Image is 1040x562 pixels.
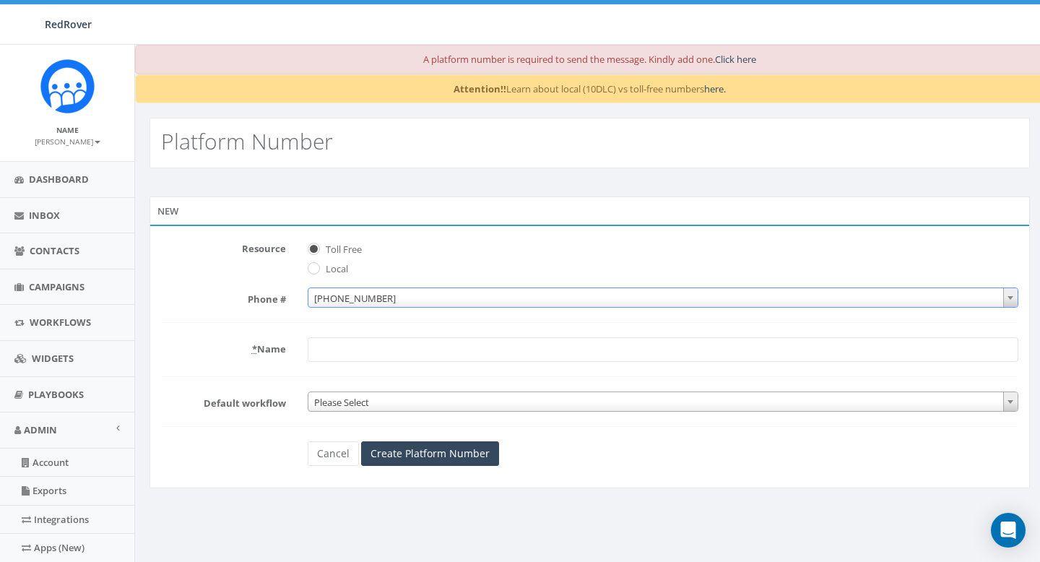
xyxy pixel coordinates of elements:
[715,53,756,66] a: Click here
[28,388,84,401] span: Playbooks
[991,513,1026,548] div: Open Intercom Messenger
[308,441,359,466] a: Cancel
[161,129,333,153] h2: Platform Number
[308,288,1018,308] span: +1 866-996-9932
[29,280,84,293] span: Campaigns
[24,423,57,436] span: Admin
[149,196,1030,225] div: New
[30,316,91,329] span: Workflows
[322,262,348,277] label: Local
[29,209,60,222] span: Inbox
[252,342,257,355] abbr: required
[308,392,1018,412] span: Please Select
[308,392,1018,412] span: Please Select
[322,243,362,257] label: Toll Free
[704,82,726,95] a: here.
[150,337,297,356] label: Name
[150,392,297,410] label: Default workflow
[29,173,89,186] span: Dashboard
[40,59,95,113] img: Rally_Corp_Icon.png
[45,17,92,31] span: RedRover
[454,82,506,95] strong: Attention!!
[35,137,100,147] small: [PERSON_NAME]
[308,288,1018,308] span: +1 866-996-9932
[150,237,297,256] label: Resource
[150,288,297,306] label: Phone #
[361,441,499,466] input: Create Platform Number
[30,244,79,257] span: Contacts
[35,134,100,147] a: [PERSON_NAME]
[32,352,74,365] span: Widgets
[56,125,79,135] small: Name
